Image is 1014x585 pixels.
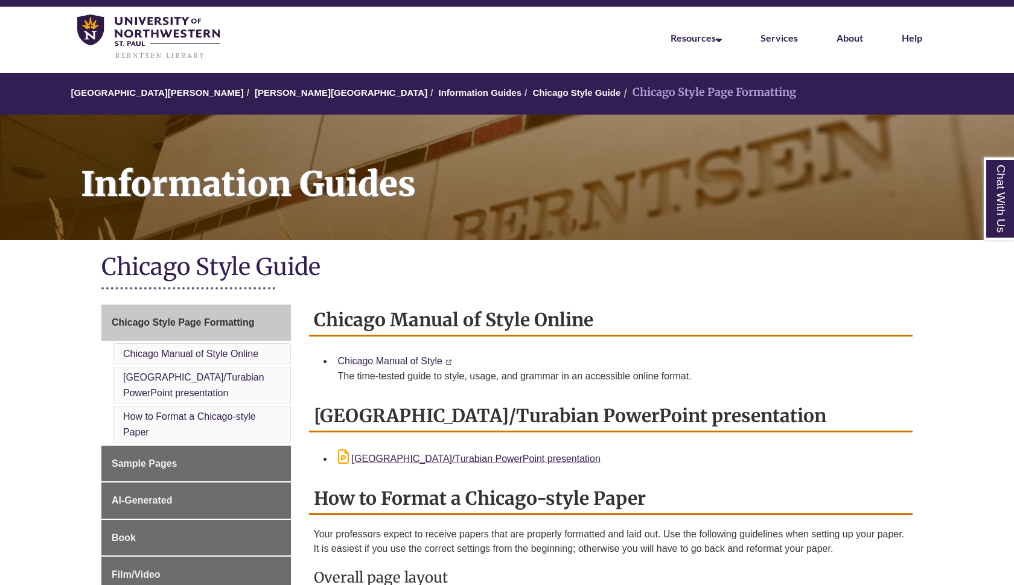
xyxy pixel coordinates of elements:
a: Help [902,32,922,43]
span: AI-Generated [112,495,172,505]
a: AI-Generated [101,482,291,519]
span: Sample Pages [112,458,177,469]
h2: How to Format a Chicago-style Paper [309,483,913,515]
a: Sample Pages [101,446,291,482]
a: Information Guides [439,87,522,98]
p: Your professors expect to receive papers that are properly formatted and laid out. Use the follow... [314,527,908,556]
span: Chicago Style Page Formatting [112,317,254,327]
a: [PERSON_NAME][GEOGRAPHIC_DATA] [255,87,427,98]
a: How to Format a Chicago-style Paper [123,411,256,437]
a: Services [760,32,798,43]
h2: [GEOGRAPHIC_DATA]/Turabian PowerPoint presentation [309,400,913,432]
a: About [837,32,863,43]
img: UNWSP Library Logo [77,14,220,60]
a: Book [101,520,291,556]
a: Chicago Style Page Formatting [101,305,291,341]
a: Chicago Style Guide [532,87,620,98]
a: [GEOGRAPHIC_DATA]/Turabian PowerPoint presentation [123,372,264,398]
a: Resources [671,32,722,43]
h1: Chicago Style Guide [101,252,913,284]
span: Book [112,533,136,543]
h2: Chicago Manual of Style Online [309,305,913,337]
h1: Information Guides [68,115,1014,224]
a: [GEOGRAPHIC_DATA][PERSON_NAME] [71,87,244,98]
span: Film/Video [112,569,161,580]
a: Chicago Manual of Style Online [123,349,258,359]
a: Chicago Manual of Style [338,356,442,366]
div: The time-tested guide to style, usage, and grammar in an accessible online format. [338,369,904,384]
a: [GEOGRAPHIC_DATA]/Turabian PowerPoint presentation [338,454,601,464]
i: This link opens in a new window [445,359,451,365]
li: Chicago Style Page Formatting [620,84,796,101]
